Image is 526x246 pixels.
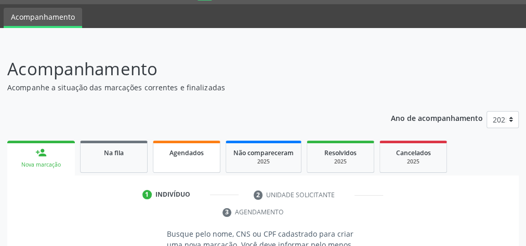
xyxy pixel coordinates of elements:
a: Acompanhamento [4,8,82,28]
p: Acompanhamento [7,56,365,82]
p: Ano de acompanhamento [391,111,483,124]
div: 2025 [233,158,294,166]
div: 2025 [387,158,439,166]
span: Não compareceram [233,148,294,157]
div: 1 [142,190,152,199]
span: Na fila [104,148,124,157]
span: Cancelados [396,148,431,157]
span: Agendados [169,148,204,157]
p: Acompanhe a situação das marcações correntes e finalizadas [7,82,365,93]
div: Nova marcação [15,161,68,169]
div: 2025 [314,158,366,166]
div: person_add [35,147,47,158]
span: Resolvidos [324,148,357,157]
div: Indivíduo [155,190,190,199]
